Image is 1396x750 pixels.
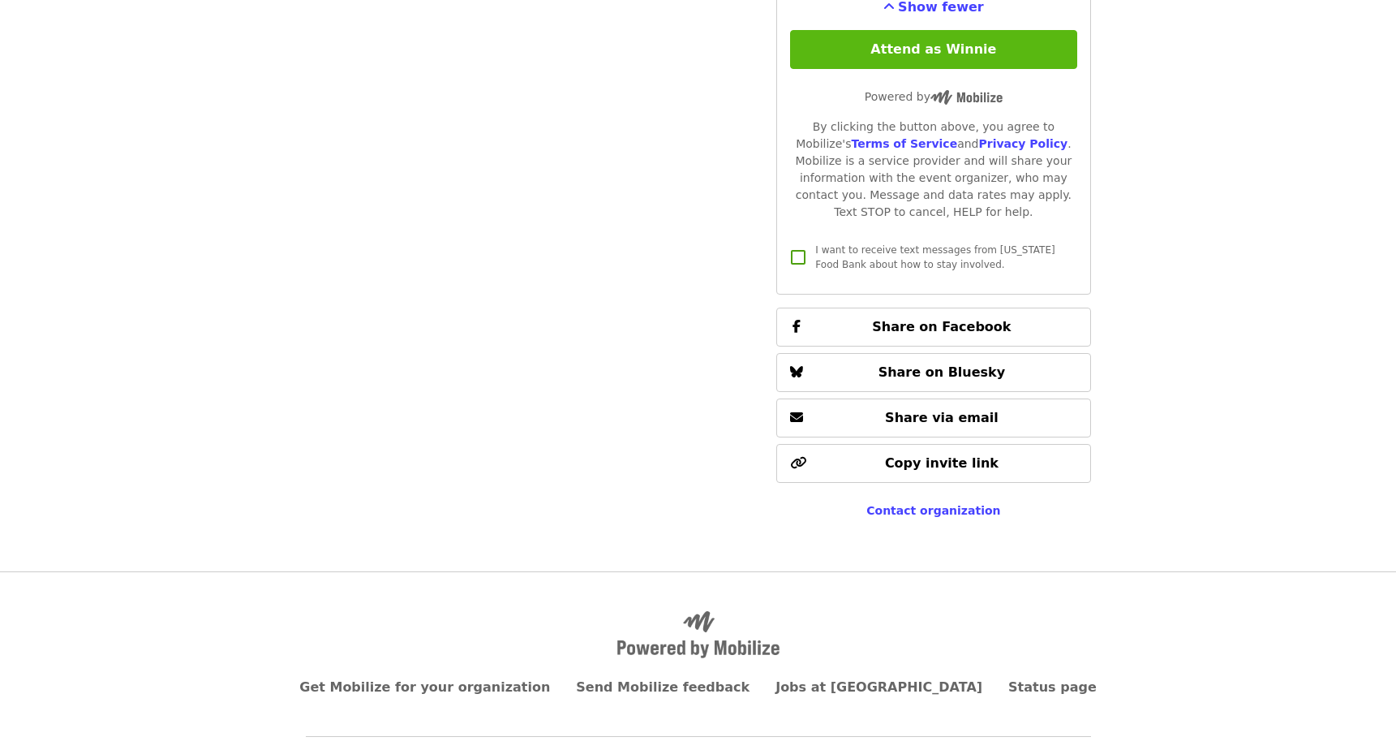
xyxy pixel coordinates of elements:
[885,410,999,425] span: Share via email
[878,364,1006,380] span: Share on Bluesky
[930,90,1003,105] img: Powered by Mobilize
[776,353,1090,392] button: Share on Bluesky
[775,679,982,695] a: Jobs at [GEOGRAPHIC_DATA]
[1008,679,1097,695] a: Status page
[776,308,1090,347] button: Share on Facebook
[851,137,957,150] a: Terms of Service
[872,319,1011,334] span: Share on Facebook
[815,244,1055,270] span: I want to receive text messages from [US_STATE] Food Bank about how to stay involved.
[790,30,1076,69] button: Attend as Winnie
[866,504,1000,517] a: Contact organization
[776,399,1090,437] button: Share via email
[617,611,780,658] img: Powered by Mobilize
[299,679,550,695] a: Get Mobilize for your organization
[576,679,750,695] a: Send Mobilize feedback
[978,137,1067,150] a: Privacy Policy
[776,444,1090,483] button: Copy invite link
[306,678,1091,697] nav: Primary footer navigation
[790,119,1076,221] div: By clicking the button above, you agree to Mobilize's and . Mobilize is a service provider and wi...
[865,90,1003,103] span: Powered by
[885,455,999,471] span: Copy invite link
